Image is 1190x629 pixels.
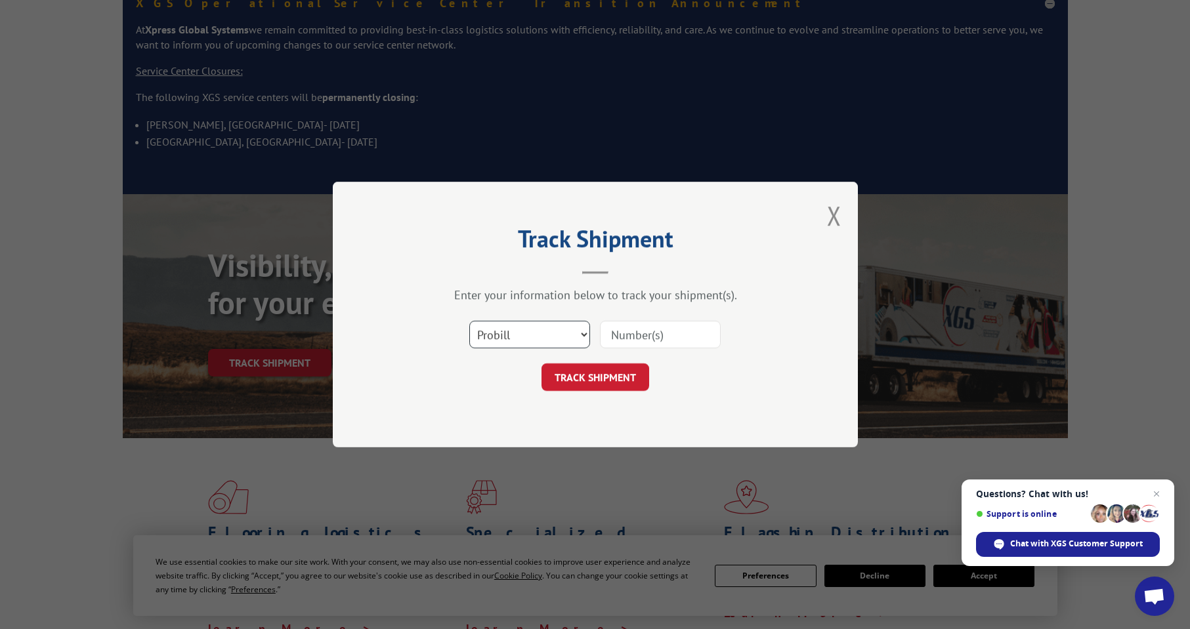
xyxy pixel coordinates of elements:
[1135,577,1174,616] a: Open chat
[1010,538,1143,550] span: Chat with XGS Customer Support
[976,509,1086,519] span: Support is online
[398,230,792,254] h2: Track Shipment
[827,198,841,233] button: Close modal
[398,287,792,302] div: Enter your information below to track your shipment(s).
[976,489,1160,499] span: Questions? Chat with us!
[542,363,649,391] button: TRACK SHIPMENT
[600,321,721,348] input: Number(s)
[976,532,1160,557] span: Chat with XGS Customer Support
